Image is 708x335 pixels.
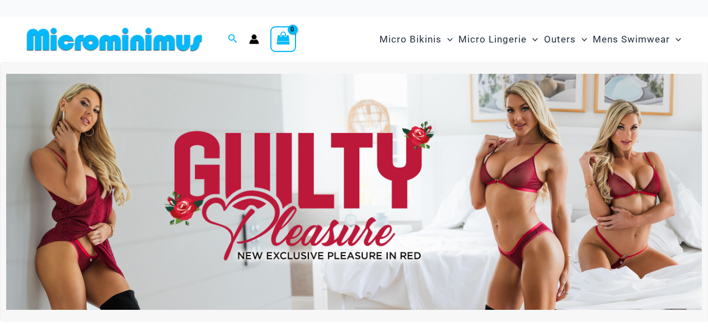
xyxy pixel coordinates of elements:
span: Menu Toggle [670,25,681,54]
a: Micro BikinisMenu ToggleMenu Toggle [377,22,456,56]
span: Micro Lingerie [458,25,527,54]
span: Menu Toggle [527,25,538,54]
a: Search icon link [228,32,238,46]
span: Menu Toggle [442,25,453,54]
span: Micro Bikinis [379,25,442,54]
span: Menu Toggle [576,25,587,54]
span: Outers [544,25,576,54]
nav: Site Navigation [375,21,686,58]
img: MM SHOP LOGO FLAT [22,27,207,52]
a: Mens SwimwearMenu ToggleMenu Toggle [590,22,684,56]
img: Guilty Pleasures Red Lingerie [6,74,702,310]
span: Mens Swimwear [593,25,670,54]
a: View Shopping Cart, empty [270,26,296,52]
a: Account icon link [249,34,259,44]
a: OutersMenu ToggleMenu Toggle [541,22,590,56]
a: Micro LingerieMenu ToggleMenu Toggle [456,22,541,56]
